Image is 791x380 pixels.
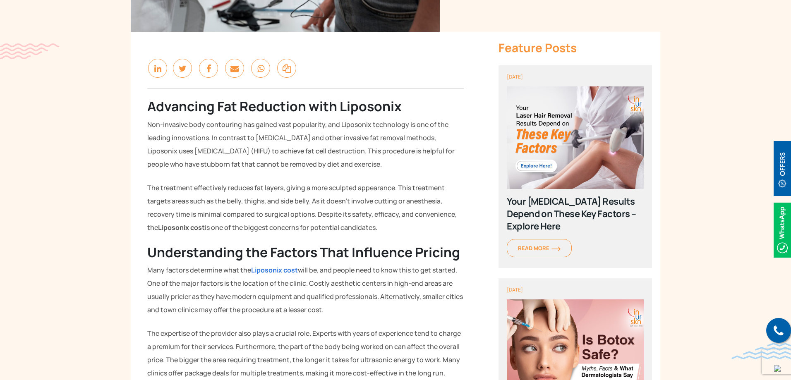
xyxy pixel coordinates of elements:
[251,265,298,275] a: Liposonix cost
[507,195,644,232] div: Your [MEDICAL_DATA] Results Depend on These Key Factors – Explore Here
[499,40,652,55] div: Feature Posts
[774,225,791,234] a: Whatsappicon
[147,327,464,380] p: The expertise of the provider also plays a crucial role. Experts with years of experience tend to...
[158,223,205,232] strong: Liposonix cost
[731,343,791,359] img: bluewave
[507,287,644,293] div: [DATE]
[774,365,781,372] img: up-blue-arrow.svg
[518,244,561,252] span: Read More
[507,74,644,80] div: [DATE]
[147,97,402,115] strong: Advancing Fat Reduction with Liposonix
[774,141,791,196] img: offerBt
[551,246,561,251] img: orange-arrow
[774,203,791,258] img: Whatsappicon
[147,118,464,171] p: Non-invasive body contouring has gained vast popularity, and Liposonix technology is one of the l...
[147,263,464,316] p: Many factors determine what the will be, and people need to know this to get started. One of the ...
[507,239,572,257] a: Read Moreorange-arrow
[507,86,644,189] img: poster
[147,243,460,261] strong: Understanding the Factors That Influence Pricing
[147,181,464,234] p: The treatment effectively reduces fat layers, giving a more sculpted appearance. This treatment t...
